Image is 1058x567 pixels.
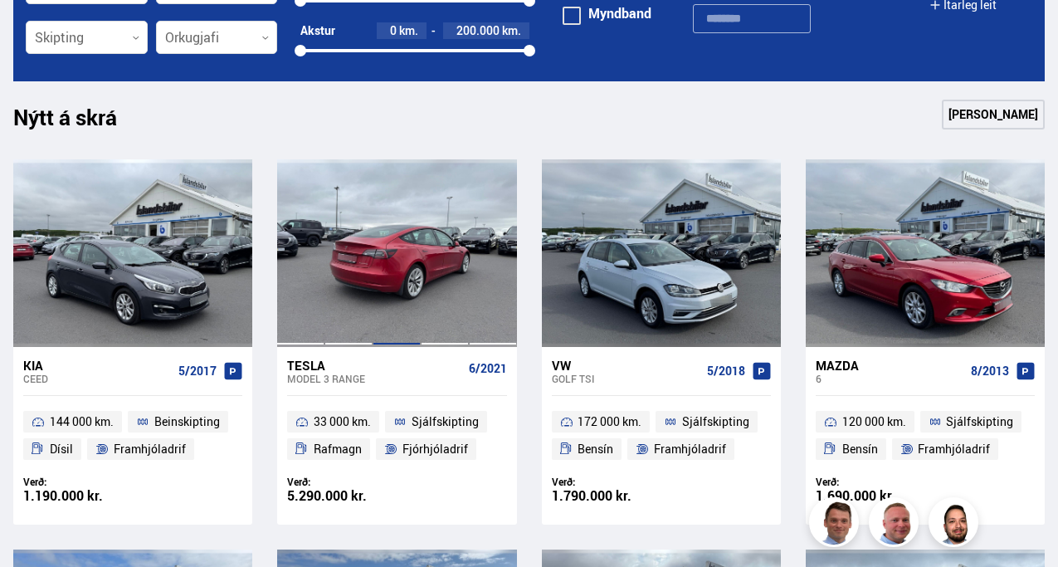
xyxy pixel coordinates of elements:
div: Ceed [23,373,172,384]
div: VW [552,358,700,373]
span: Framhjóladrif [918,439,990,459]
span: Sjálfskipting [946,412,1013,432]
div: Verð: [816,476,925,488]
span: Rafmagn [314,439,362,459]
span: 5/2017 [178,364,217,378]
span: 144 000 km. [50,412,114,432]
a: Tesla Model 3 RANGE 6/2021 33 000 km. Sjálfskipting Rafmagn Fjórhjóladrif Verð: 5.290.000 kr. [277,347,516,525]
label: Myndband [563,7,651,20]
img: nhp88E3Fdnt1Opn2.png [931,500,981,550]
div: 1.790.000 kr. [552,489,661,503]
span: 6/2021 [469,362,507,375]
span: Framhjóladrif [114,439,186,459]
a: Kia Ceed 5/2017 144 000 km. Beinskipting Dísil Framhjóladrif Verð: 1.190.000 kr. [13,347,252,525]
div: Mazda [816,358,964,373]
span: 5/2018 [707,364,745,378]
a: [PERSON_NAME] [942,100,1045,130]
span: Dísil [50,439,73,459]
img: FbJEzSuNWCJXmdc-.webp [812,500,861,550]
span: km. [399,24,418,37]
span: Fjórhjóladrif [402,439,468,459]
span: Bensín [842,439,878,459]
span: Framhjóladrif [654,439,726,459]
div: Tesla [287,358,461,373]
img: siFngHWaQ9KaOqBr.png [871,500,921,550]
span: 172 000 km. [578,412,641,432]
span: Beinskipting [154,412,220,432]
h1: Nýtt á skrá [13,105,146,139]
a: Mazda 6 8/2013 120 000 km. Sjálfskipting Bensín Framhjóladrif Verð: 1.690.000 kr. [806,347,1045,525]
span: km. [502,24,521,37]
div: Verð: [23,476,133,488]
div: Akstur [300,24,335,37]
div: Verð: [552,476,661,488]
span: 200.000 [456,22,500,38]
span: 8/2013 [971,364,1009,378]
button: Open LiveChat chat widget [13,7,63,56]
div: Kia [23,358,172,373]
span: 0 [390,22,397,38]
div: 1.190.000 kr. [23,489,133,503]
div: Verð: [287,476,397,488]
a: VW Golf TSI 5/2018 172 000 km. Sjálfskipting Bensín Framhjóladrif Verð: 1.790.000 kr. [542,347,781,525]
div: 1.690.000 kr. [816,489,925,503]
span: 33 000 km. [314,412,371,432]
div: 5.290.000 kr. [287,489,397,503]
span: Sjálfskipting [412,412,479,432]
span: Bensín [578,439,613,459]
div: Model 3 RANGE [287,373,461,384]
div: 6 [816,373,964,384]
span: 120 000 km. [842,412,906,432]
span: Sjálfskipting [682,412,749,432]
div: Golf TSI [552,373,700,384]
